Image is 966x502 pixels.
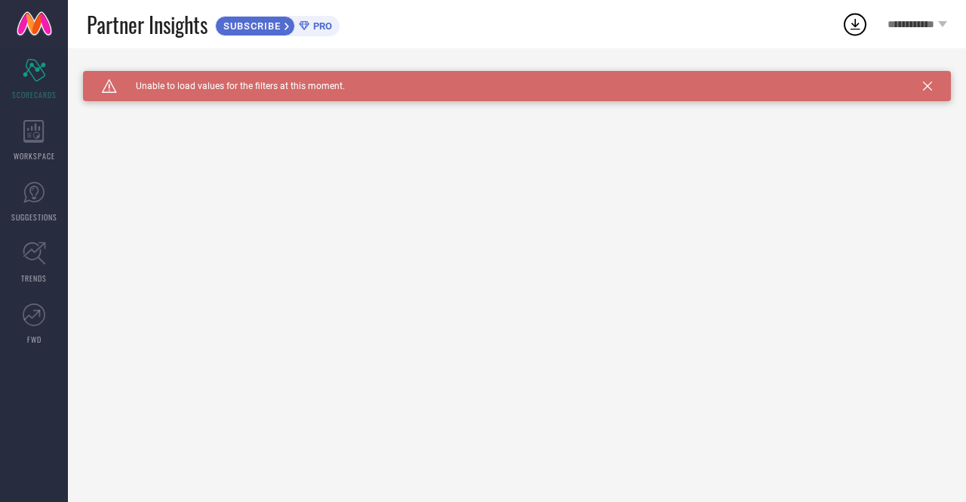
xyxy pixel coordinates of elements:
[27,334,42,345] span: FWD
[215,12,340,36] a: SUBSCRIBEPRO
[117,81,345,91] span: Unable to load values for the filters at this moment.
[216,20,285,32] span: SUBSCRIBE
[309,20,332,32] span: PRO
[12,89,57,100] span: SCORECARDS
[11,211,57,223] span: SUGGESTIONS
[87,9,208,40] span: Partner Insights
[83,71,951,83] div: Unable to load filters at this moment. Please try later.
[21,273,47,284] span: TRENDS
[841,11,869,38] div: Open download list
[14,150,55,162] span: WORKSPACE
